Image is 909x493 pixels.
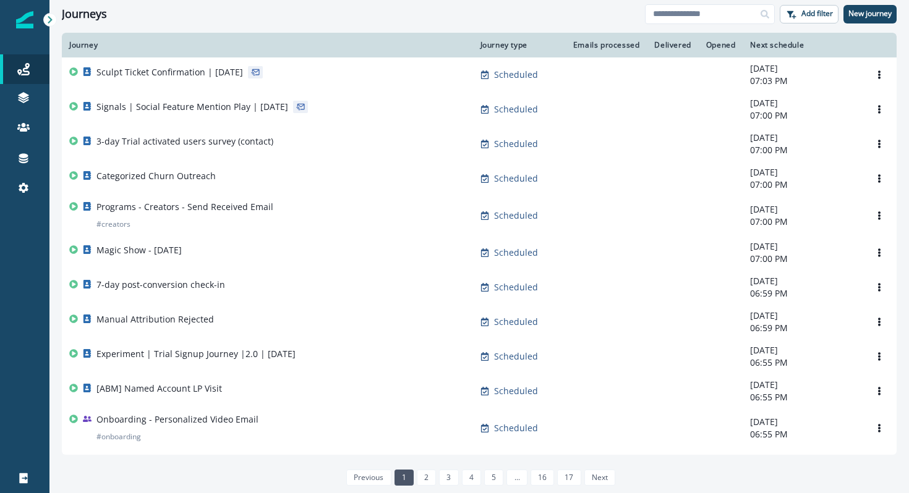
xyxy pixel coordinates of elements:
[848,9,892,18] p: New journey
[62,161,897,196] a: Categorized Churn OutreachScheduled-[DATE]07:00 PMOptions
[869,382,889,400] button: Options
[96,431,141,443] p: # onboarding
[750,144,855,156] p: 07:00 PM
[62,270,897,305] a: 7-day post-conversion check-inScheduled-[DATE]06:59 PMOptions
[494,69,538,81] p: Scheduled
[62,374,897,408] a: [ABM] Named Account LP VisitScheduled-[DATE]06:55 PMOptions
[343,470,615,486] ul: Pagination
[801,9,833,18] p: Add filter
[750,253,855,265] p: 07:00 PM
[869,243,889,262] button: Options
[62,339,897,374] a: Experiment | Trial Signup Journey |2.0 | [DATE]Scheduled-[DATE]06:55 PMOptions
[96,66,243,78] p: Sculpt Ticket Confirmation | [DATE]
[750,344,855,356] p: [DATE]
[750,109,855,122] p: 07:00 PM
[654,40,691,50] div: Delivered
[494,103,538,116] p: Scheduled
[750,356,855,369] p: 06:55 PM
[750,62,855,75] p: [DATE]
[494,172,538,185] p: Scheduled
[462,470,481,486] a: Page 4
[750,275,855,287] p: [DATE]
[494,138,538,150] p: Scheduled
[494,350,538,363] p: Scheduled
[750,416,855,428] p: [DATE]
[62,57,897,92] a: Sculpt Ticket Confirmation | [DATE]Scheduled-[DATE]07:03 PMOptions
[869,419,889,437] button: Options
[843,5,897,23] button: New journey
[484,470,503,486] a: Page 5
[750,310,855,322] p: [DATE]
[750,216,855,228] p: 07:00 PM
[62,196,897,235] a: Programs - Creators - Send Received Email#creatorsScheduled-[DATE]07:00 PMOptions
[557,470,581,486] a: Page 17
[780,5,839,23] button: Add filter
[494,247,538,259] p: Scheduled
[750,287,855,300] p: 06:59 PM
[869,278,889,297] button: Options
[494,385,538,397] p: Scheduled
[869,206,889,225] button: Options
[16,11,33,28] img: Inflection
[750,166,855,179] p: [DATE]
[570,40,640,50] div: Emails processed
[69,40,466,50] div: Journey
[480,40,555,50] div: Journey type
[750,40,855,50] div: Next schedule
[96,170,216,182] p: Categorized Churn Outreach
[494,422,538,434] p: Scheduled
[96,101,288,113] p: Signals | Social Feature Mention Play | [DATE]
[62,408,897,448] a: Onboarding - Personalized Video Email#onboardingScheduled-[DATE]06:55 PMOptions
[750,132,855,144] p: [DATE]
[96,218,130,230] p: # creators
[96,244,182,256] p: Magic Show - [DATE]
[750,379,855,391] p: [DATE]
[417,470,436,486] a: Page 2
[869,135,889,153] button: Options
[62,92,897,127] a: Signals | Social Feature Mention Play | [DATE]Scheduled-[DATE]07:00 PMOptions
[395,470,414,486] a: Page 1 is your current page
[750,97,855,109] p: [DATE]
[96,135,273,148] p: 3-day Trial activated users survey (contact)
[96,348,296,360] p: Experiment | Trial Signup Journey |2.0 | [DATE]
[62,235,897,270] a: Magic Show - [DATE]Scheduled-[DATE]07:00 PMOptions
[62,448,897,482] a: NPS survey detractors emailScheduled-[DATE]06:52 PMOptions
[494,316,538,328] p: Scheduled
[750,322,855,334] p: 06:59 PM
[706,40,736,50] div: Opened
[869,65,889,84] button: Options
[750,428,855,440] p: 06:55 PM
[869,100,889,119] button: Options
[96,279,225,291] p: 7-day post-conversion check-in
[494,209,538,222] p: Scheduled
[96,313,214,326] p: Manual Attribution Rejected
[62,7,107,21] h1: Journeys
[62,127,897,161] a: 3-day Trial activated users survey (contact)Scheduled-[DATE]07:00 PMOptions
[869,313,889,331] button: Options
[750,203,855,216] p: [DATE]
[869,347,889,366] button: Options
[439,470,458,486] a: Page 3
[531,470,554,486] a: Page 16
[96,382,222,395] p: [ABM] Named Account LP Visit
[96,413,258,426] p: Onboarding - Personalized Video Email
[584,470,615,486] a: Next page
[869,169,889,188] button: Options
[96,201,273,213] p: Programs - Creators - Send Received Email
[750,179,855,191] p: 07:00 PM
[750,75,855,87] p: 07:03 PM
[494,281,538,293] p: Scheduled
[750,453,855,465] p: [DATE]
[750,391,855,403] p: 06:55 PM
[750,240,855,253] p: [DATE]
[506,470,527,486] a: Jump forward
[62,305,897,339] a: Manual Attribution RejectedScheduled-[DATE]06:59 PMOptions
